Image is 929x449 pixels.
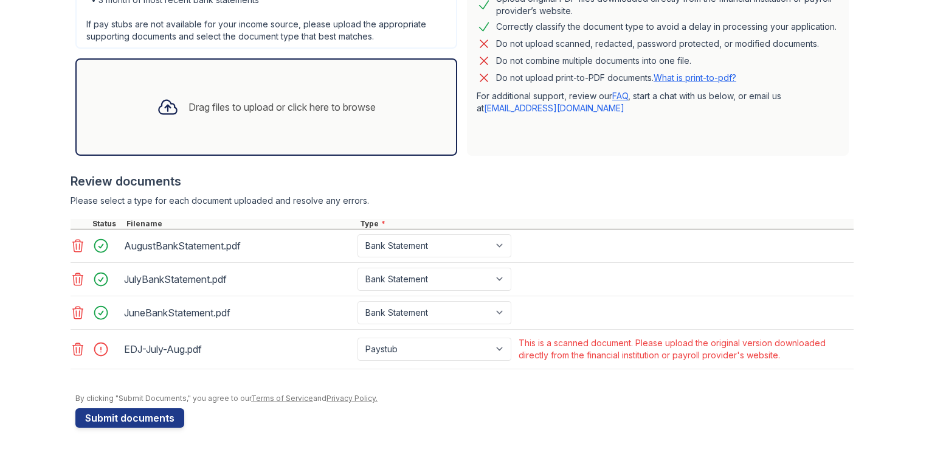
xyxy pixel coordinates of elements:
[357,219,854,229] div: Type
[124,303,353,322] div: JuneBankStatement.pdf
[75,408,184,428] button: Submit documents
[188,100,376,114] div: Drag files to upload or click here to browse
[124,339,353,359] div: EDJ-July-Aug.pdf
[71,173,854,190] div: Review documents
[496,72,736,84] p: Do not upload print-to-PDF documents.
[477,90,839,114] p: For additional support, review our , start a chat with us below, or email us at
[496,19,837,34] div: Correctly classify the document type to avoid a delay in processing your application.
[75,394,854,403] div: By clicking "Submit Documents," you agree to our and
[124,236,353,256] div: AugustBankStatement.pdf
[251,394,313,403] a: Terms of Service
[484,103,624,113] a: [EMAIL_ADDRESS][DOMAIN_NAME]
[124,270,353,289] div: JulyBankStatement.pdf
[654,72,736,83] a: What is print-to-pdf?
[612,91,628,101] a: FAQ
[519,337,851,361] div: This is a scanned document. Please upload the original version downloaded directly from the finan...
[496,37,819,51] div: Do not upload scanned, redacted, password protected, or modified documents.
[71,195,854,207] div: Please select a type for each document uploaded and resolve any errors.
[124,219,357,229] div: Filename
[90,219,124,229] div: Status
[496,54,691,68] div: Do not combine multiple documents into one file.
[326,394,378,403] a: Privacy Policy.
